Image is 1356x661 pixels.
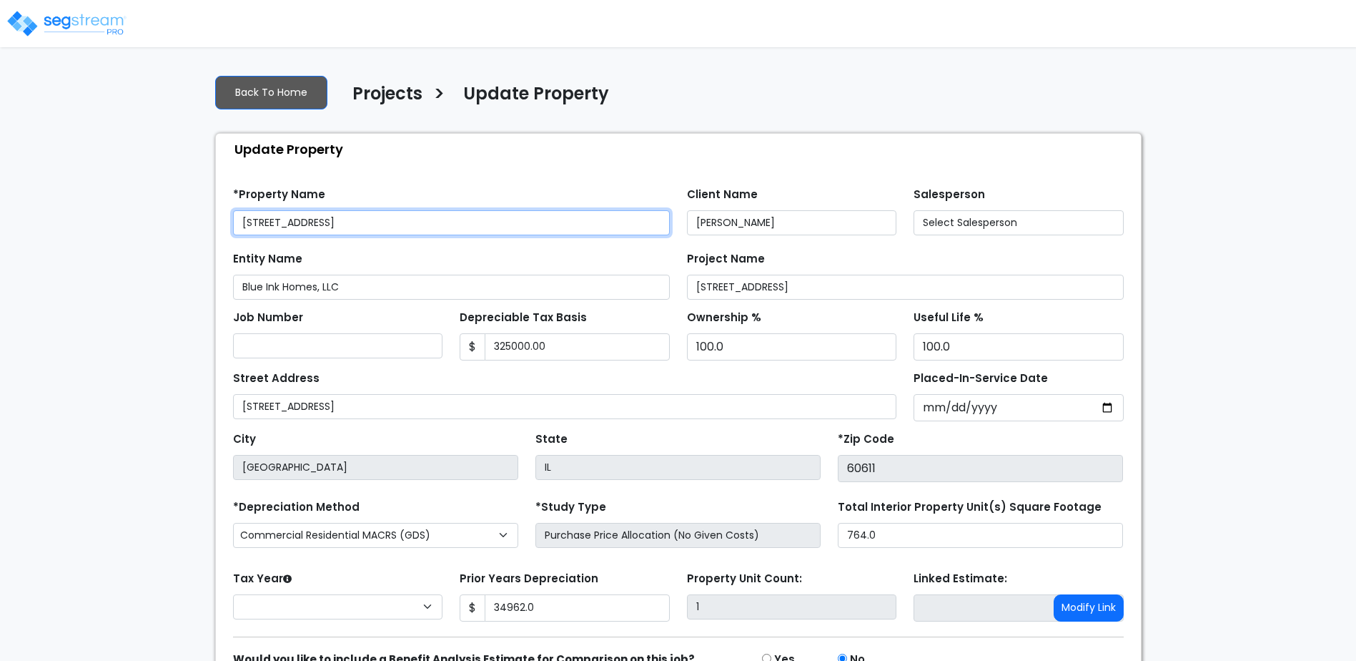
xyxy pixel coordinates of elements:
a: Back To Home [215,76,327,109]
input: 0.00 [485,333,670,361]
input: Client Name [687,210,897,235]
label: Linked Estimate: [914,571,1007,587]
label: Placed-In-Service Date [914,371,1048,387]
span: $ [460,594,485,622]
label: Project Name [687,251,765,268]
input: Depreciation [914,333,1124,361]
label: Street Address [233,371,320,387]
label: Total Interior Property Unit(s) Square Footage [838,499,1102,516]
label: Salesperson [914,187,985,203]
input: Ownership [687,333,897,361]
label: *Study Type [535,499,606,516]
input: Building Count [687,594,897,620]
label: Depreciable Tax Basis [460,310,587,326]
label: City [233,431,256,448]
button: Modify Link [1054,594,1124,622]
input: Entity Name [233,275,670,300]
label: State [535,431,568,448]
label: Ownership % [687,310,761,326]
label: Client Name [687,187,758,203]
span: $ [460,333,485,361]
label: *Depreciation Method [233,499,360,516]
input: 0.00 [485,594,670,622]
label: Entity Name [233,251,302,268]
img: logo_pro_r.png [6,9,127,38]
label: Job Number [233,310,303,326]
input: Street Address [233,394,897,419]
a: Projects [342,84,422,114]
input: total square foot [838,523,1123,548]
label: *Zip Code [838,431,894,448]
h4: Projects [352,84,422,108]
input: Property Name [233,210,670,235]
input: Zip Code [838,455,1123,482]
label: *Property Name [233,187,325,203]
label: Prior Years Depreciation [460,571,598,587]
label: Property Unit Count: [687,571,802,587]
h3: > [433,82,445,110]
input: Project Name [687,275,1124,300]
label: Tax Year [233,571,292,587]
a: Update Property [452,84,609,114]
div: Update Property [223,134,1141,165]
label: Useful Life % [914,310,984,326]
h4: Update Property [463,84,609,108]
